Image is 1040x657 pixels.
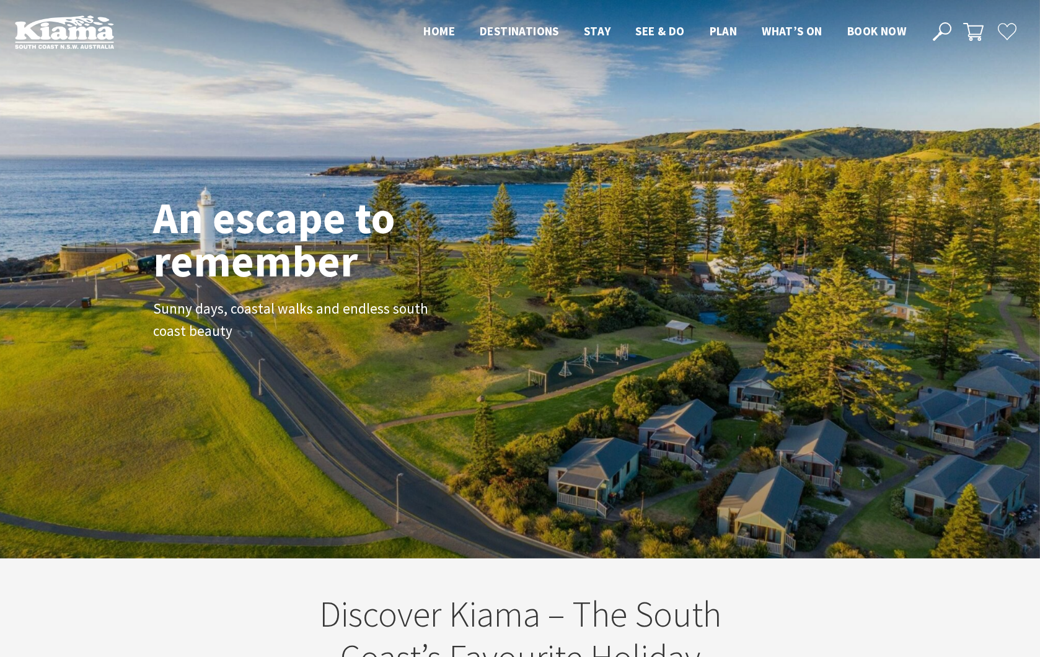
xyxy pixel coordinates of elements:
[153,196,494,283] h1: An escape to remember
[480,24,559,38] span: Destinations
[411,22,919,42] nav: Main Menu
[762,24,822,38] span: What’s On
[584,24,611,38] span: Stay
[635,24,684,38] span: See & Do
[847,24,906,38] span: Book now
[423,24,455,38] span: Home
[15,15,114,49] img: Kiama Logo
[153,298,432,343] p: Sunny days, coastal walks and endless south coast beauty
[710,24,738,38] span: Plan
